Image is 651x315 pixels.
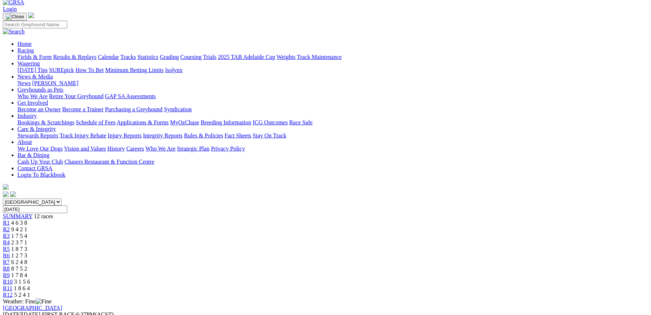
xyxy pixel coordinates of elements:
[289,119,312,125] a: Race Safe
[98,54,119,60] a: Calendar
[17,93,48,99] a: Who We Are
[145,145,176,152] a: Who We Are
[14,292,30,298] span: 5 2 4 1
[60,132,106,139] a: Track Injury Rebate
[3,13,27,21] button: Toggle navigation
[34,213,53,219] span: 12 races
[17,159,648,165] div: Bar & Dining
[17,132,58,139] a: Stewards Reports
[17,106,61,112] a: Become an Owner
[297,54,342,60] a: Track Maintenance
[6,14,24,20] img: Close
[3,6,17,12] a: Login
[3,239,10,246] span: R4
[253,132,286,139] a: Stay On Track
[105,67,164,73] a: Minimum Betting Limits
[17,47,34,53] a: Racing
[17,67,48,73] a: [DATE] Tips
[108,132,141,139] a: Injury Reports
[32,80,78,86] a: [PERSON_NAME]
[62,106,104,112] a: Become a Trainer
[160,54,179,60] a: Grading
[3,184,9,190] img: logo-grsa-white.png
[3,226,10,232] a: R2
[28,12,34,18] img: logo-grsa-white.png
[165,67,183,73] a: Isolynx
[164,106,192,112] a: Syndication
[53,54,96,60] a: Results & Replays
[17,73,53,80] a: News & Media
[3,259,10,265] a: R7
[3,272,10,278] a: R9
[36,298,52,305] img: Fine
[17,159,63,165] a: Cash Up Your Club
[177,145,209,152] a: Strategic Plan
[11,252,27,259] span: 1 2 7 3
[11,272,27,278] span: 1 7 8 4
[14,285,30,291] span: 1 8 6 4
[3,266,10,272] a: R8
[211,145,245,152] a: Privacy Policy
[49,93,104,99] a: Retire Your Greyhound
[11,259,27,265] span: 6 2 4 8
[143,132,183,139] a: Integrity Reports
[3,21,67,28] input: Search
[17,139,32,145] a: About
[3,292,13,298] a: R12
[17,119,74,125] a: Bookings & Scratchings
[11,226,27,232] span: 9 4 2 1
[49,67,74,73] a: SUREpick
[3,213,32,219] a: SUMMARY
[64,159,154,165] a: Chasers Restaurant & Function Centre
[17,132,648,139] div: Care & Integrity
[17,172,65,178] a: Login To Blackbook
[17,80,31,86] a: News
[11,266,27,272] span: 8 7 5 2
[225,132,251,139] a: Fact Sheets
[3,305,62,311] a: [GEOGRAPHIC_DATA]
[11,246,27,252] span: 1 8 7 3
[76,67,104,73] a: How To Bet
[17,80,648,87] div: News & Media
[11,220,27,226] span: 4 6 3 8
[76,119,115,125] a: Schedule of Fees
[107,145,125,152] a: History
[203,54,216,60] a: Trials
[17,41,32,47] a: Home
[17,145,648,152] div: About
[180,54,202,60] a: Coursing
[17,67,648,73] div: Wagering
[17,119,648,126] div: Industry
[17,87,63,93] a: Greyhounds as Pets
[201,119,251,125] a: Breeding Information
[3,285,12,291] a: R11
[64,145,106,152] a: Vision and Values
[3,220,10,226] a: R1
[10,191,16,197] img: twitter.svg
[14,279,30,285] span: 3 1 5 6
[105,106,163,112] a: Purchasing a Greyhound
[137,54,159,60] a: Statistics
[17,126,56,132] a: Care & Integrity
[120,54,136,60] a: Tracks
[3,206,67,213] input: Select date
[3,279,13,285] a: R10
[17,100,48,106] a: Get Involved
[17,165,52,171] a: Contact GRSA
[17,145,63,152] a: We Love Our Dogs
[17,54,52,60] a: Fields & Form
[3,298,52,304] span: Weather: Fine
[17,106,648,113] div: Get Involved
[17,93,648,100] div: Greyhounds as Pets
[253,119,288,125] a: ICG Outcomes
[3,246,10,252] a: R5
[3,233,10,239] a: R3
